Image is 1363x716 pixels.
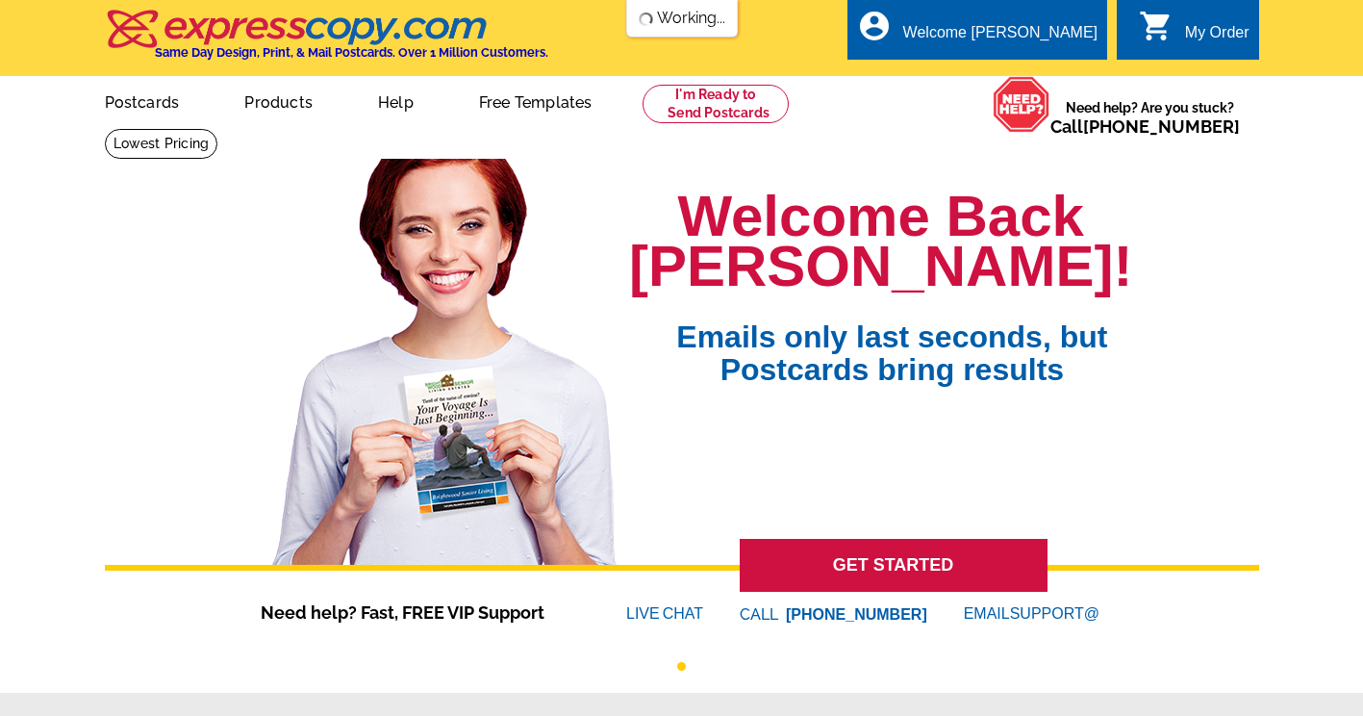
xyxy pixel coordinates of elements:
[677,662,686,671] button: 1 of 1
[629,192,1132,292] h1: Welcome Back [PERSON_NAME]!
[638,12,653,27] img: loading...
[740,539,1047,592] a: GET STARTED
[448,78,623,123] a: Free Templates
[261,600,568,626] span: Need help? Fast, FREE VIP Support
[1050,116,1240,137] span: Call
[347,78,444,123] a: Help
[261,143,629,565] img: welcome-back-logged-in.png
[626,602,663,626] font: LIVE
[1010,602,1102,626] font: SUPPORT@
[651,292,1132,386] span: Emails only last seconds, but Postcards bring results
[1139,9,1174,43] i: shopping_cart
[903,24,1098,51] div: Welcome [PERSON_NAME]
[155,45,548,60] h4: Same Day Design, Print, & Mail Postcards. Over 1 Million Customers.
[214,78,343,123] a: Products
[993,76,1050,133] img: help
[74,78,211,123] a: Postcards
[1139,21,1249,45] a: shopping_cart My Order
[1185,24,1249,51] div: My Order
[857,9,892,43] i: account_circle
[1050,98,1249,137] span: Need help? Are you stuck?
[1083,116,1240,137] a: [PHONE_NUMBER]
[626,605,703,622] a: LIVECHAT
[105,23,548,60] a: Same Day Design, Print, & Mail Postcards. Over 1 Million Customers.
